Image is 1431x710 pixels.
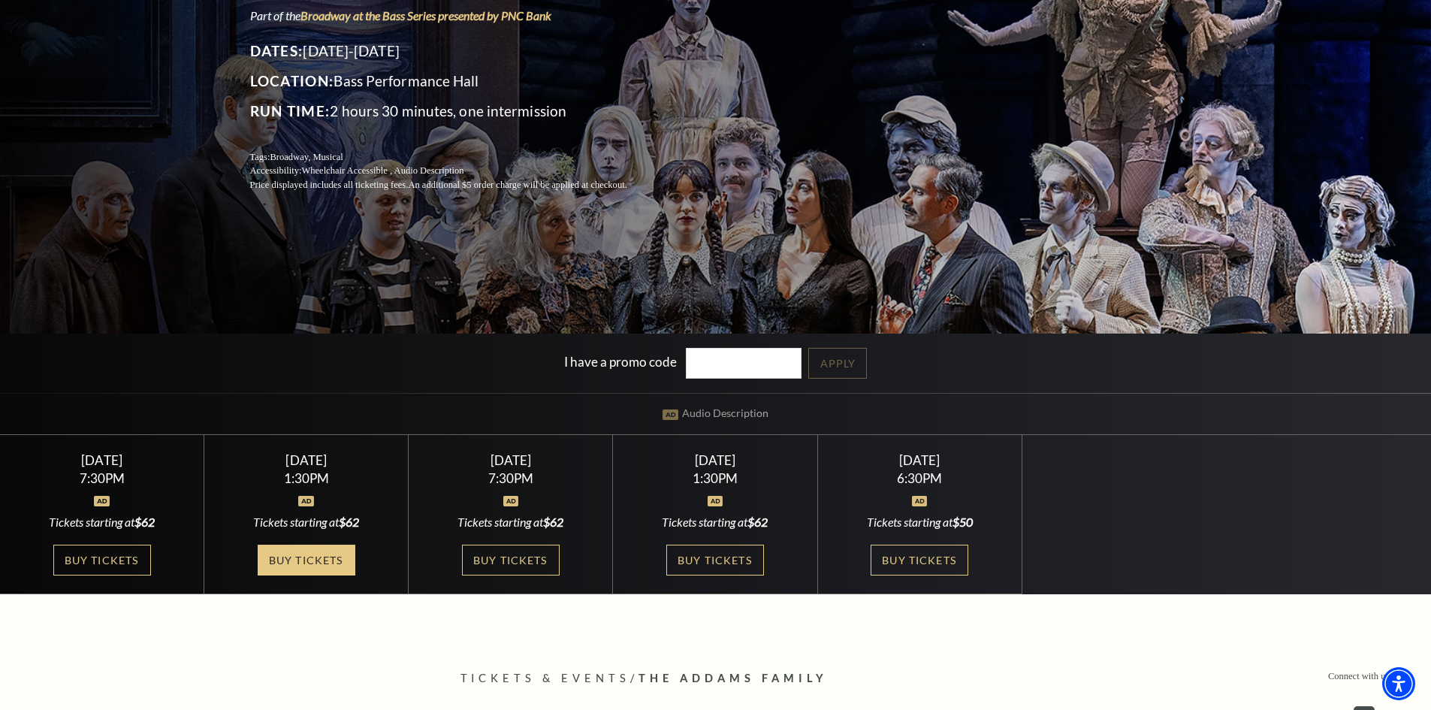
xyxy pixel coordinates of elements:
[53,545,151,576] a: Buy Tickets
[427,514,595,530] div: Tickets starting at
[258,545,355,576] a: Buy Tickets
[18,472,186,485] div: 7:30PM
[18,514,186,530] div: Tickets starting at
[250,39,663,63] p: [DATE]-[DATE]
[250,99,663,123] p: 2 hours 30 minutes, one intermission
[270,152,343,162] span: Broadway, Musical
[835,472,1004,485] div: 6:30PM
[462,545,560,576] a: Buy Tickets
[250,72,334,89] span: Location:
[1382,667,1415,700] div: Accessibility Menu
[871,545,968,576] a: Buy Tickets
[564,354,677,370] label: I have a promo code
[222,452,391,468] div: [DATE]
[250,42,303,59] span: Dates:
[18,452,186,468] div: [DATE]
[134,515,155,529] span: $62
[543,515,563,529] span: $62
[460,672,631,684] span: Tickets & Events
[250,178,663,192] p: Price displayed includes all ticketing fees.
[222,472,391,485] div: 1:30PM
[427,472,595,485] div: 7:30PM
[952,515,973,529] span: $50
[250,8,663,24] p: Part of the
[631,514,799,530] div: Tickets starting at
[666,545,764,576] a: Buy Tickets
[408,180,626,190] span: An additional $5 order charge will be applied at checkout.
[250,150,663,165] p: Tags:
[300,8,551,23] a: Broadway at the Bass Series presented by PNC Bank - open in a new tab
[339,515,359,529] span: $62
[250,102,331,119] span: Run Time:
[250,164,663,178] p: Accessibility:
[835,514,1004,530] div: Tickets starting at
[301,165,463,176] span: Wheelchair Accessible , Audio Description
[427,452,595,468] div: [DATE]
[1328,669,1401,684] p: Connect with us on
[747,515,768,529] span: $62
[639,672,828,684] span: The Addams Family
[460,669,971,688] p: /
[631,452,799,468] div: [DATE]
[250,69,663,93] p: Bass Performance Hall
[222,514,391,530] div: Tickets starting at
[631,472,799,485] div: 1:30PM
[835,452,1004,468] div: [DATE]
